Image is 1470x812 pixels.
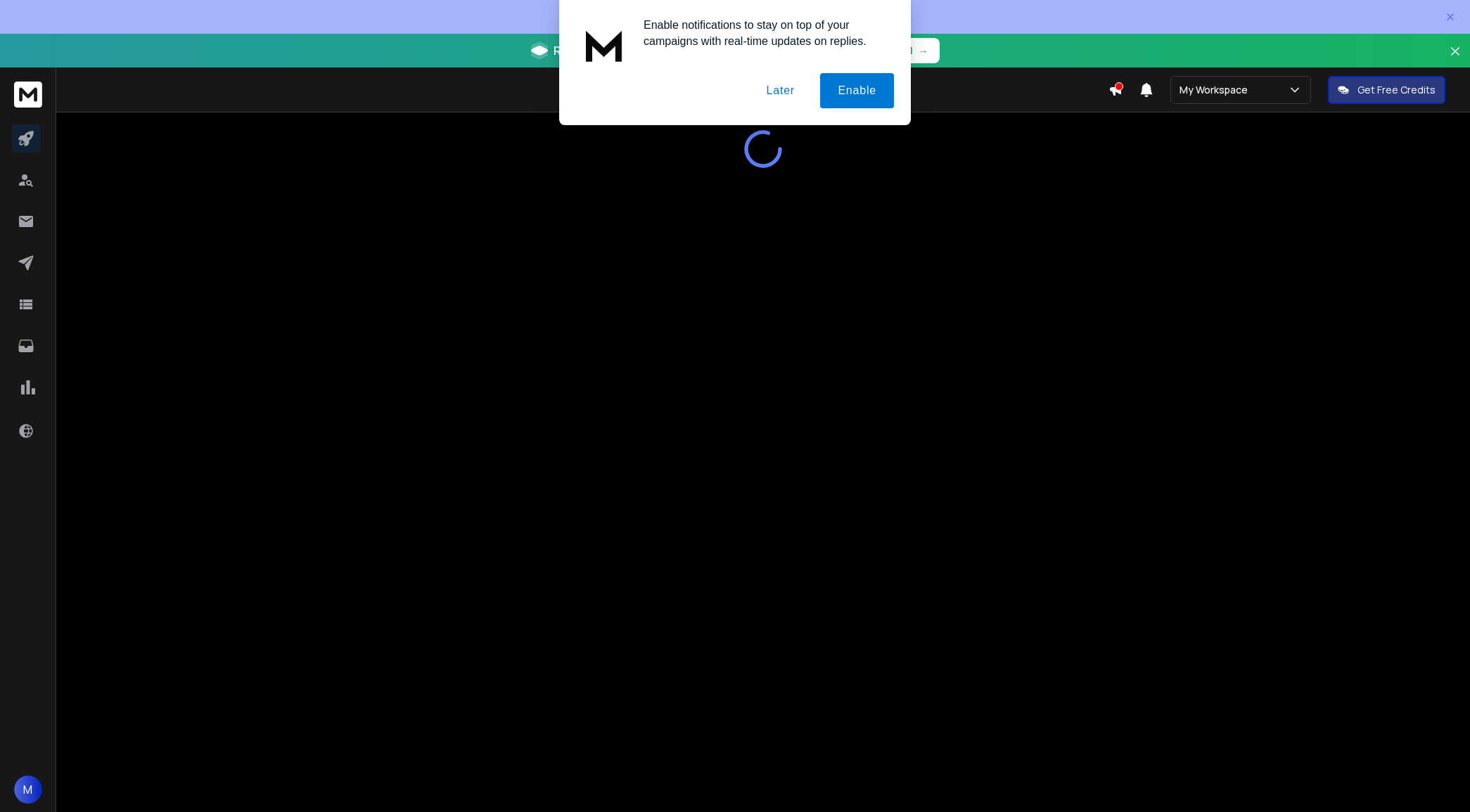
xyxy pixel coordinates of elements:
[14,775,42,804] button: M
[576,17,632,73] img: notification icon
[632,17,894,49] div: Enable notifications to stay on top of your campaigns with real-time updates on replies.
[820,73,894,108] button: Enable
[748,73,812,108] button: Later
